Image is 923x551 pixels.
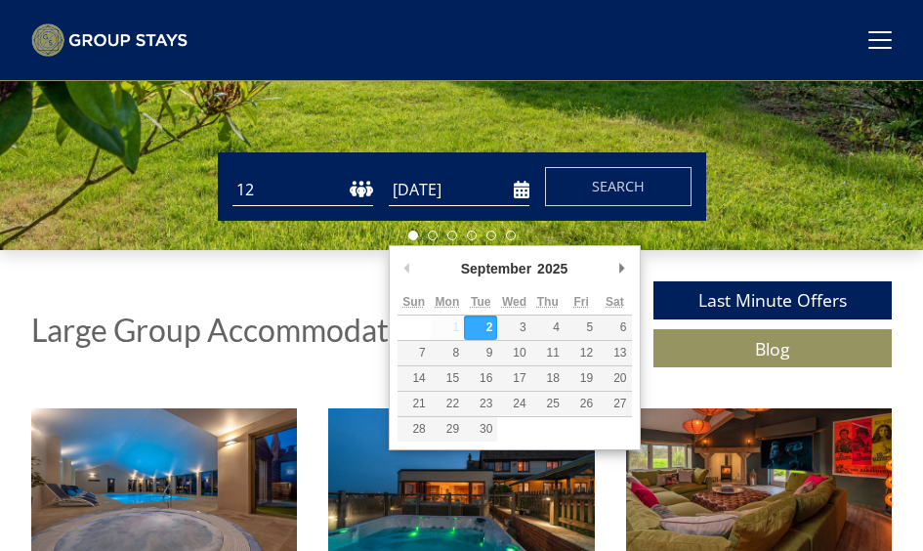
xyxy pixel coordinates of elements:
[431,341,464,365] button: 8
[31,23,188,57] img: Group Stays
[398,392,431,416] button: 21
[502,295,526,309] abbr: Wednesday
[398,366,431,391] button: 14
[31,313,432,347] h1: Large Group Accommodation
[545,167,692,206] button: Search
[534,254,570,283] div: 2025
[436,295,460,309] abbr: Monday
[531,366,565,391] button: 18
[402,295,425,309] abbr: Sunday
[398,254,417,283] button: Previous Month
[653,329,892,367] a: Blog
[464,341,497,365] button: 9
[431,392,464,416] button: 22
[598,341,631,365] button: 13
[531,341,565,365] button: 11
[565,341,598,365] button: 12
[598,366,631,391] button: 20
[531,392,565,416] button: 25
[565,316,598,340] button: 5
[471,295,490,309] abbr: Tuesday
[497,316,530,340] button: 3
[464,366,497,391] button: 16
[598,316,631,340] button: 6
[497,392,530,416] button: 24
[398,341,431,365] button: 7
[464,417,497,442] button: 30
[598,392,631,416] button: 27
[431,417,464,442] button: 29
[612,254,632,283] button: Next Month
[531,316,565,340] button: 4
[431,366,464,391] button: 15
[458,254,534,283] div: September
[464,316,497,340] button: 2
[497,366,530,391] button: 17
[592,177,645,195] span: Search
[606,295,624,309] abbr: Saturday
[389,174,529,206] input: Arrival Date
[573,295,588,309] abbr: Friday
[398,417,431,442] button: 28
[497,341,530,365] button: 10
[464,392,497,416] button: 23
[565,392,598,416] button: 26
[565,366,598,391] button: 19
[537,295,559,309] abbr: Thursday
[653,281,892,319] a: Last Minute Offers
